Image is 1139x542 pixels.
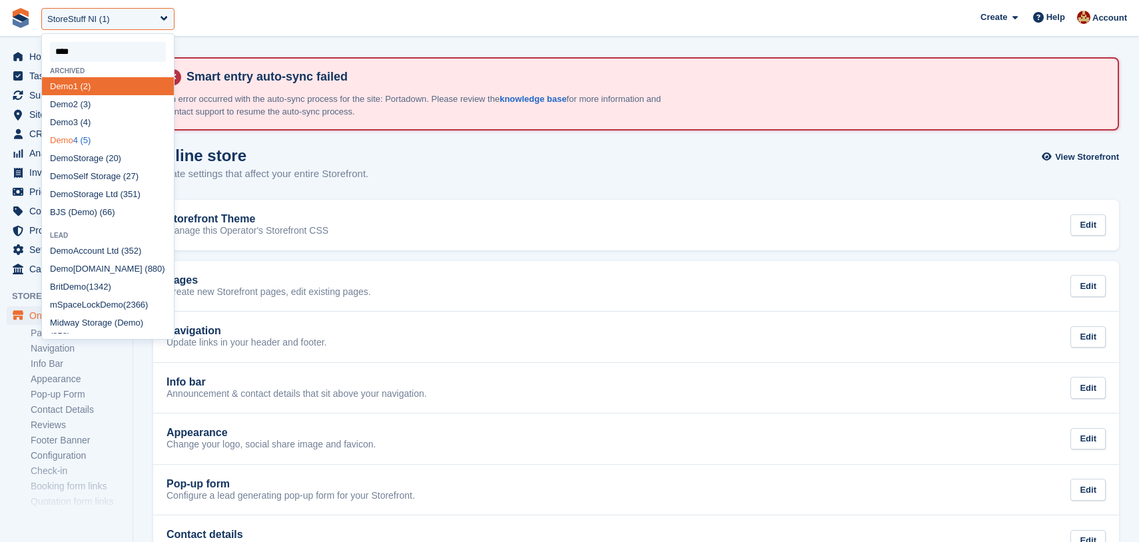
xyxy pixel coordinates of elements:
[1070,275,1106,297] div: Edit
[29,144,109,162] span: Analytics
[31,480,126,493] a: Booking form links
[1055,150,1119,164] span: View Storefront
[167,213,255,225] h2: Storefront Theme
[50,135,73,145] span: Demo
[167,225,328,237] p: Manage this Operator's Storefront CSS
[165,93,665,119] p: An error occurred with the auto-sync process for the site: Portadown. Please review the for more ...
[42,278,174,296] div: Brit (1342)
[153,200,1119,250] a: Storefront Theme Manage this Operator's Storefront CSS Edit
[167,427,228,439] h2: Appearance
[11,8,31,28] img: stora-icon-8386f47178a22dfd0bd8f6a31ec36ba5ce8667c1dd55bd0f319d3a0aa187defe.svg
[29,125,109,143] span: CRM
[29,202,109,220] span: Coupons
[153,413,1119,464] a: Appearance Change your logo, social share image and favicon. Edit
[7,163,126,182] a: menu
[153,146,368,164] h1: Online store
[29,221,109,240] span: Protection
[42,260,174,278] div: [DOMAIN_NAME] (880)
[167,376,206,388] h2: Info bar
[42,113,174,131] div: 3 (4)
[29,86,109,105] span: Subscriptions
[50,153,73,163] span: Demo
[167,529,243,541] h2: Contact details
[7,144,126,162] a: menu
[500,94,566,104] a: knowledge base
[7,306,126,325] a: menu
[1070,377,1106,399] div: Edit
[42,95,174,113] div: 2 (3)
[31,388,126,401] a: Pop-up Form
[153,261,1119,312] a: Pages Create new Storefront pages, edit existing pages. Edit
[7,105,126,124] a: menu
[1070,326,1106,348] div: Edit
[7,240,126,259] a: menu
[7,67,126,85] a: menu
[7,260,126,278] a: menu
[42,131,174,149] div: 4 (5)
[50,81,73,91] span: Demo
[1070,428,1106,450] div: Edit
[31,342,126,355] a: Navigation
[167,478,230,490] h2: Pop-up form
[167,439,376,451] p: Change your logo, social share image and favicon.
[31,404,126,416] a: Contact Details
[1070,214,1106,236] div: Edit
[71,207,95,217] span: Demo
[153,312,1119,362] a: Navigation Update links in your header and footer. Edit
[29,240,109,259] span: Settings
[167,337,327,349] p: Update links in your header and footer.
[50,99,73,109] span: Demo
[181,69,1107,85] h4: Smart entry auto-sync failed
[29,260,109,278] span: Capital
[1092,11,1127,25] span: Account
[31,327,126,340] a: Pages
[29,163,109,182] span: Invoices
[31,419,126,431] a: Reviews
[167,286,371,298] p: Create new Storefront pages, edit existing pages.
[100,300,123,310] span: Demo
[167,325,221,337] h2: Navigation
[167,490,415,502] p: Configure a lead generating pop-up form for your Storefront.
[12,290,133,303] span: Storefront
[42,167,174,185] div: Self Storage (27)
[42,314,174,346] div: Midway Storage ( ) (858)
[153,465,1119,515] a: Pop-up form Configure a lead generating pop-up form for your Storefront. Edit
[42,242,174,260] div: Account Ltd (352)
[31,495,126,508] a: Quotation form links
[42,149,174,167] div: Storage (20)
[7,125,126,143] a: menu
[42,203,174,221] div: BJS ( ) (66)
[42,67,174,75] div: Archived
[31,449,126,462] a: Configuration
[50,189,73,199] span: Demo
[42,232,174,239] div: Lead
[42,185,174,203] div: Storage Ltd (351)
[117,318,141,328] span: Demo
[1045,146,1119,168] a: View Storefront
[1077,11,1090,24] img: Monica Wagner
[31,465,126,477] a: Check-in
[47,13,110,26] div: StoreStuff NI (1)
[167,388,427,400] p: Announcement & contact details that sit above your navigation.
[29,105,109,124] span: Sites
[29,67,109,85] span: Tasks
[7,182,126,201] a: menu
[31,434,126,447] a: Footer Banner
[50,246,73,256] span: Demo
[29,47,109,66] span: Home
[50,171,73,181] span: Demo
[50,264,73,274] span: Demo
[31,373,126,386] a: Appearance
[31,511,126,523] a: Theme
[50,117,73,127] span: Demo
[29,306,109,325] span: Online Store
[7,86,126,105] a: menu
[153,166,368,182] p: Update settings that affect your entire Storefront.
[42,77,174,95] div: 1 (2)
[153,363,1119,413] a: Info bar Announcement & contact details that sit above your navigation. Edit
[1046,11,1065,24] span: Help
[167,274,198,286] h2: Pages
[42,296,174,314] div: mSpaceLock (2366)
[63,282,87,292] span: Demo
[7,47,126,66] a: menu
